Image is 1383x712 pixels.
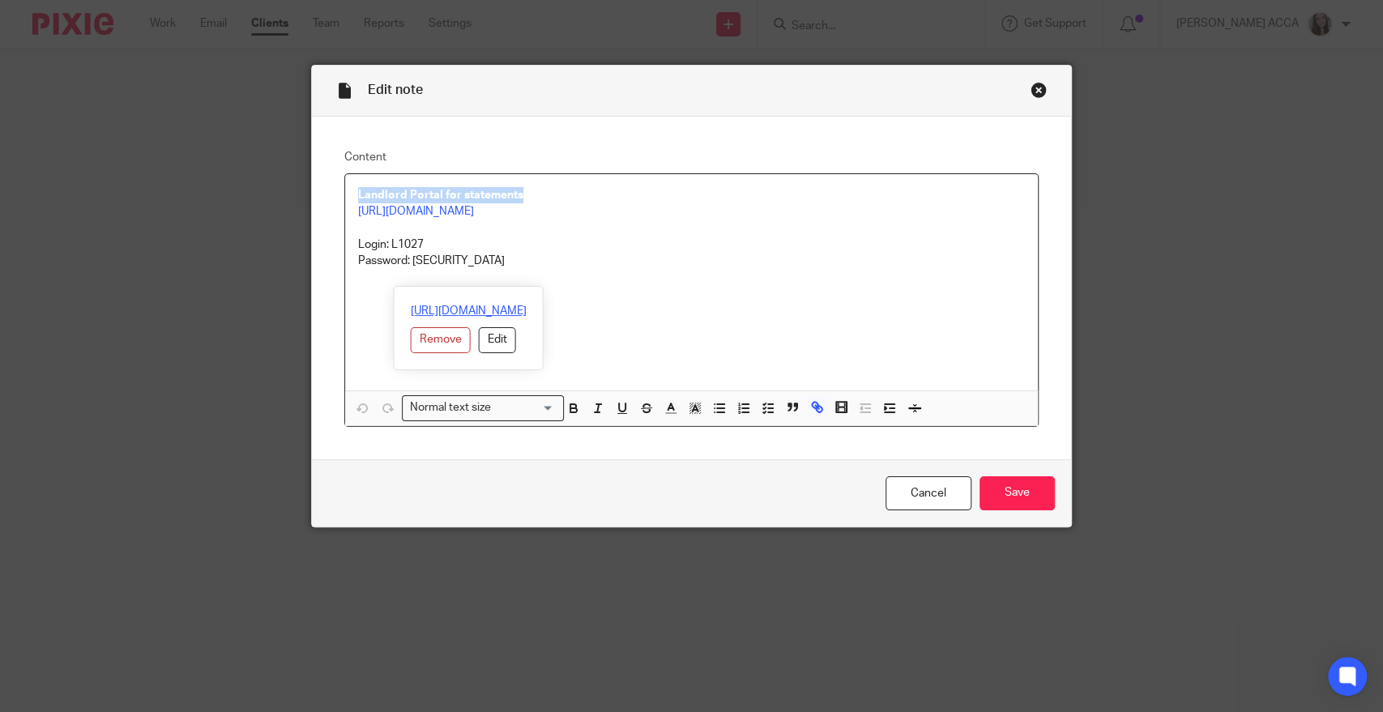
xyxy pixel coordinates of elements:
[411,303,527,319] a: [URL][DOMAIN_NAME]
[368,83,423,96] span: Edit note
[402,395,564,420] div: Search for option
[406,399,494,416] span: Normal text size
[358,190,523,201] strong: Landlord Portal for statements
[1031,82,1047,98] div: Close this dialog window
[496,399,554,416] input: Search for option
[344,149,1039,165] label: Content
[886,476,971,511] a: Cancel
[358,206,474,217] a: [URL][DOMAIN_NAME]
[980,476,1055,511] input: Save
[479,327,516,353] button: Edit
[358,203,1025,269] p: Login: L1027 Password: [SECURITY_DATA]
[411,327,471,353] button: Remove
